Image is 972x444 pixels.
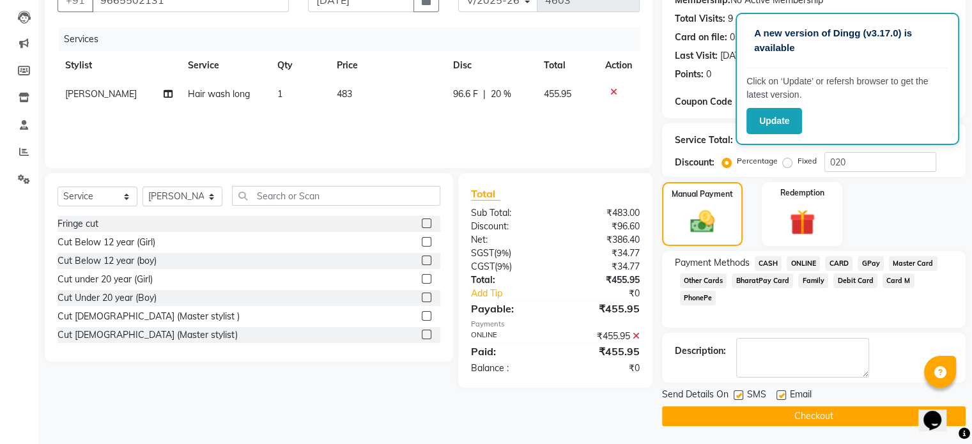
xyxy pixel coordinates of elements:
img: _gift.svg [782,206,823,238]
span: Total [471,187,500,201]
div: ₹386.40 [555,233,649,247]
span: [PERSON_NAME] [65,88,137,100]
div: Coupon Code [675,95,768,109]
div: Last Visit: [675,49,718,63]
span: ONLINE [787,256,820,271]
button: Update [746,108,802,134]
th: Service [180,51,270,80]
div: Cut Below 12 year (boy) [58,254,157,268]
div: Card on file: [675,31,727,44]
div: Paid: [461,344,555,359]
div: Cut Below 12 year (Girl) [58,236,155,249]
th: Price [329,51,445,80]
span: CARD [825,256,852,271]
div: 0 [706,68,711,81]
div: Fringe cut [58,217,98,231]
div: Balance : [461,362,555,375]
div: ₹34.77 [555,260,649,273]
th: Disc [445,51,536,80]
div: Cut Under 20 year (Boy) [58,291,157,305]
input: Search or Scan [232,186,440,206]
span: Other Cards [680,273,727,288]
span: BharatPay Card [732,273,793,288]
div: Points: [675,68,704,81]
div: Service Total: [675,134,733,147]
span: CGST [471,261,495,272]
div: Total: [461,273,555,287]
div: Total Visits: [675,12,725,26]
div: Services [59,27,649,51]
div: Discount: [461,220,555,233]
div: Payments [471,319,640,330]
span: | [483,88,486,101]
button: Checkout [662,406,966,426]
th: Action [598,51,640,80]
div: Cut under 20 year (Girl) [58,273,153,286]
div: 9 [728,12,733,26]
span: Card M [883,273,914,288]
th: Qty [270,51,329,80]
div: ( ) [461,247,555,260]
span: Send Details On [662,388,729,404]
label: Fixed [798,155,817,167]
span: Payment Methods [675,256,750,270]
img: _cash.svg [683,208,722,236]
span: GPay [858,256,884,271]
th: Total [536,51,598,80]
th: Stylist [58,51,180,80]
div: ONLINE [461,330,555,343]
div: Sub Total: [461,206,555,220]
span: Hair wash long [188,88,250,100]
span: 9% [497,248,509,258]
span: Master Card [889,256,937,271]
div: ₹455.95 [555,330,649,343]
a: Add Tip [461,287,571,300]
span: 9% [497,261,509,272]
div: Cut [DEMOGRAPHIC_DATA] (Master stylist ) [58,310,240,323]
span: PhonePe [680,291,716,305]
div: Discount: [675,156,714,169]
div: ₹455.95 [555,301,649,316]
div: ₹455.95 [555,273,649,287]
div: [DATE] [720,49,748,63]
span: 455.95 [544,88,571,100]
div: ₹96.60 [555,220,649,233]
div: 0 [730,31,735,44]
label: Manual Payment [672,188,733,200]
div: ₹483.00 [555,206,649,220]
span: 20 % [491,88,511,101]
span: Debit Card [833,273,877,288]
iframe: chat widget [918,393,959,431]
span: 96.6 F [453,88,478,101]
span: 1 [277,88,282,100]
div: Cut [DEMOGRAPHIC_DATA] (Master stylist) [58,328,238,342]
div: ₹0 [555,362,649,375]
div: ₹34.77 [555,247,649,260]
div: ₹455.95 [555,344,649,359]
div: Net: [461,233,555,247]
label: Percentage [737,155,778,167]
span: SMS [747,388,766,404]
div: ( ) [461,260,555,273]
span: Family [798,273,828,288]
p: Click on ‘Update’ or refersh browser to get the latest version. [746,75,948,102]
span: Email [790,388,812,404]
div: Payable: [461,301,555,316]
span: CASH [755,256,782,271]
label: Redemption [780,187,824,199]
span: 483 [337,88,352,100]
p: A new version of Dingg (v3.17.0) is available [754,26,941,55]
span: SGST [471,247,494,259]
div: Description: [675,344,726,358]
div: ₹0 [571,287,649,300]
